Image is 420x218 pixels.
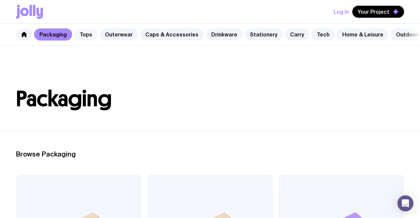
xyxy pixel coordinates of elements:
span: Your Project [358,8,389,15]
a: Packaging [34,28,72,40]
a: Carry [285,28,309,40]
a: Stationery [245,28,283,40]
button: Log In [333,6,349,18]
h1: Packaging [16,88,404,110]
div: Open Intercom Messenger [397,195,413,211]
a: Outerwear [100,28,138,40]
a: Caps & Accessories [140,28,204,40]
h2: Browse Packaging [16,150,404,158]
a: Tech [311,28,335,40]
a: Drinkware [206,28,243,40]
a: Home & Leisure [337,28,389,40]
button: Your Project [352,6,404,18]
a: Tops [74,28,98,40]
